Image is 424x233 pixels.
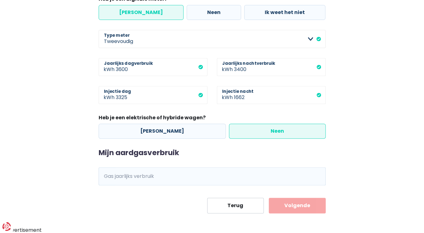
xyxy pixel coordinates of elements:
label: Neen [229,124,326,139]
legend: Heb je een elektrische of hybride wagen? [99,114,326,124]
span: kWh [99,58,116,76]
span: kWh [217,58,234,76]
label: [PERSON_NAME] [99,124,226,139]
h2: Mijn aardgasverbruik [99,149,326,157]
span: kWh [217,86,234,104]
span: kWh [99,86,116,104]
span: kWh [99,167,116,185]
label: Ik weet het niet [244,5,325,20]
button: Volgende [269,198,326,213]
button: Terug [207,198,264,213]
label: [PERSON_NAME] [99,5,184,20]
label: Neen [187,5,241,20]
